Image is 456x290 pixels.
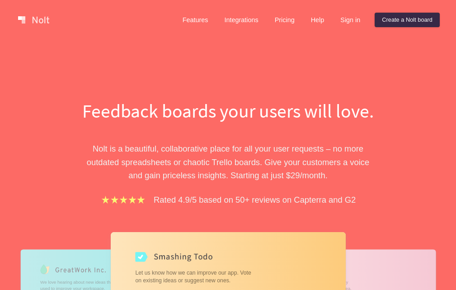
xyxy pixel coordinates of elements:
a: Pricing [268,13,302,27]
img: stars.b067e34983.png [100,195,146,205]
a: Features [175,13,216,27]
h1: Feedback boards your users will love. [72,98,384,124]
p: Rated 4.9/5 based on 50+ reviews on Capterra and G2 [154,193,356,206]
p: Nolt is a beautiful, collaborative place for all your user requests – no more outdated spreadshee... [72,142,384,182]
a: Integrations [217,13,265,27]
a: Sign in [333,13,367,27]
a: Create a Nolt board [375,13,440,27]
a: Help [304,13,332,27]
